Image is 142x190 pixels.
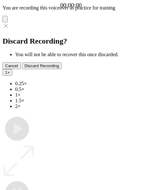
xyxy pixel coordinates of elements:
h2: Discard Recording? [3,37,139,45]
button: Cancel [3,62,21,69]
li: 1.5× [15,98,139,104]
button: Discard Recording [22,62,62,69]
li: 0.25× [15,81,139,86]
li: 1× [15,92,139,98]
li: 0.5× [15,86,139,92]
button: 1× [3,69,12,76]
span: 1 [5,70,7,75]
p: You are recording this voiceover as practice for training [3,5,139,11]
a: 00:00:00 [60,2,82,9]
li: You will not be able to recover this once discarded. [15,52,139,57]
li: 2× [15,104,139,109]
